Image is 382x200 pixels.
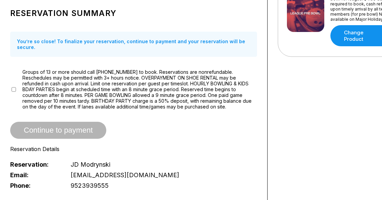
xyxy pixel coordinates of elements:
[10,182,59,189] span: Phone:
[10,146,257,152] div: Reservation Details
[10,32,257,57] div: You’re so close! To finalize your reservation, continue to payment and your reservation will be s...
[10,161,59,168] span: Reservation:
[71,182,109,189] span: 9523939555
[10,171,59,179] span: Email:
[22,69,257,110] span: Groups of 13 or more should call [PHONE_NUMBER] to book. Reservations are nonrefundable. Reschedu...
[10,9,257,18] h1: Reservation Summary
[71,171,179,179] span: [EMAIL_ADDRESS][DOMAIN_NAME]
[71,161,110,168] span: JD Modrynski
